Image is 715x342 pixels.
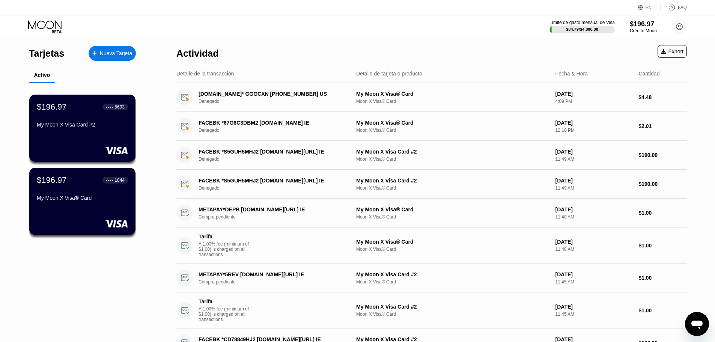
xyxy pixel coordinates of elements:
div: FACEBK *67G6C3DBM2 [DOMAIN_NAME] IEDenegadoMy Moon X Visa® CardMoon X Visa® Card[DATE]12:10 PM$2.01 [176,112,687,141]
div: [DATE] [555,178,633,184]
div: Crédito Moon [630,28,657,33]
div: Activo [34,72,50,78]
div: 11:48 AM [555,247,633,252]
div: My Moon X Visa Card #2 [356,304,549,310]
div: Moon X Visa® Card [356,247,549,252]
div: My Moon X Visa® Card [356,91,549,97]
div: Moon X Visa® Card [356,312,549,317]
div: Compra pendiente [199,279,355,285]
div: 1844 [114,178,125,183]
div: My Moon X Visa® Card [356,120,549,126]
div: 11:45 AM [555,312,633,317]
div: $190.00 [638,152,687,158]
div: $84.79 / $4,000.00 [566,27,598,32]
div: 11:49 AM [555,157,633,162]
div: Actividad [176,48,219,59]
div: Moon X Visa® Card [356,128,549,133]
div: $196.97 [37,102,67,112]
div: METAPAY*DEPB [DOMAIN_NAME][URL] IE [199,206,344,212]
div: ● ● ● ● [106,179,113,181]
div: FACEBK *S5GUH5MHJ2 [DOMAIN_NAME][URL] IEDenegadoMy Moon X Visa Card #2Moon X Visa® Card[DATE]11:4... [176,141,687,170]
div: FACEBK *67G6C3DBM2 [DOMAIN_NAME] IE [199,120,344,126]
div: Nueva Tarjeta [89,46,136,61]
div: $196.97 [630,20,657,28]
div: $1.00 [638,307,687,313]
div: Moon X Visa® Card [356,185,549,191]
div: A 1.00% fee (minimum of $1.00) is charged on all transactions [199,241,255,257]
div: Denegado [199,157,355,162]
div: $190.00 [638,181,687,187]
div: My Moon X Visa Card #2 [356,178,549,184]
div: ● ● ● ● [106,106,113,108]
div: Moon X Visa® Card [356,214,549,220]
div: Moon X Visa® Card [356,157,549,162]
div: [DOMAIN_NAME]* GGGCXN [PHONE_NUMBER] USDenegadoMy Moon X Visa® CardMoon X Visa® Card[DATE]4:09 PM... [176,83,687,112]
div: Nueva Tarjeta [100,50,132,57]
div: $1.00 [638,243,687,249]
div: Export [661,48,683,54]
div: $196.97Crédito Moon [630,20,657,33]
div: My Moon X Visa® Card [37,195,128,201]
div: 11:48 AM [555,214,633,220]
div: 5693 [114,104,125,110]
div: My Moon X Visa Card #2 [356,271,549,277]
div: My Moon X Visa® Card [356,239,549,245]
div: Compra pendiente [199,214,355,220]
iframe: Botón para iniciar la ventana de mensajería, conversación en curso [685,312,709,336]
div: $196.97● ● ● ●5693My Moon X Visa Card #2 [29,95,135,162]
div: Tarjetas [29,48,64,59]
div: Detalle de la transacción [176,71,234,77]
div: $196.97● ● ● ●1844My Moon X Visa® Card [29,168,135,235]
div: METAPAY*5REV [DOMAIN_NAME][URL] IE [199,271,344,277]
div: Export [658,45,687,58]
div: 11:49 AM [555,185,633,191]
div: My Moon X Visa® Card [356,206,549,212]
div: $2.01 [638,123,687,129]
div: EN [638,4,661,11]
div: 4:09 PM [555,99,633,104]
div: [DATE] [555,239,633,245]
div: 12:10 PM [555,128,633,133]
div: Fecha & Hora [555,71,588,77]
div: Límite de gasto mensual de Visa [549,20,615,25]
div: [DATE] [555,271,633,277]
div: TarifaA 1.00% fee (minimum of $1.00) is charged on all transactionsMy Moon X Visa® CardMoon X Vis... [176,227,687,264]
div: Límite de gasto mensual de Visa$84.79/$4,000.00 [549,20,615,33]
div: $1.00 [638,275,687,281]
div: [DATE] [555,149,633,155]
div: My Moon X Visa Card #2 [37,122,128,128]
div: My Moon X Visa Card #2 [356,149,549,155]
div: Tarifa [199,298,251,304]
div: Denegado [199,185,355,191]
div: Moon X Visa® Card [356,99,549,104]
div: FACEBK *S5GUH5MHJ2 [DOMAIN_NAME][URL] IE [199,178,344,184]
div: $4.48 [638,94,687,100]
div: METAPAY*DEPB [DOMAIN_NAME][URL] IECompra pendienteMy Moon X Visa® CardMoon X Visa® Card[DATE]11:4... [176,199,687,227]
div: [DATE] [555,91,633,97]
div: [DATE] [555,120,633,126]
div: Tarifa [199,234,251,240]
div: $1.00 [638,210,687,216]
div: Denegado [199,128,355,133]
div: FAQ [678,5,687,10]
div: A 1.00% fee (minimum of $1.00) is charged on all transactions [199,306,255,322]
div: $196.97 [37,175,67,185]
div: Moon X Visa® Card [356,279,549,285]
div: FACEBK *S5GUH5MHJ2 [DOMAIN_NAME][URL] IE [199,149,344,155]
div: [DOMAIN_NAME]* GGGCXN [PHONE_NUMBER] US [199,91,344,97]
div: 11:45 AM [555,279,633,285]
div: FAQ [661,4,687,11]
div: [DATE] [555,304,633,310]
div: EN [646,5,652,10]
div: TarifaA 1.00% fee (minimum of $1.00) is charged on all transactionsMy Moon X Visa Card #2Moon X V... [176,292,687,328]
div: FACEBK *S5GUH5MHJ2 [DOMAIN_NAME][URL] IEDenegadoMy Moon X Visa Card #2Moon X Visa® Card[DATE]11:4... [176,170,687,199]
div: METAPAY*5REV [DOMAIN_NAME][URL] IECompra pendienteMy Moon X Visa Card #2Moon X Visa® Card[DATE]11... [176,264,687,292]
div: Cantidad [638,71,659,77]
div: Denegado [199,99,355,104]
div: [DATE] [555,206,633,212]
div: Detalle de tarjeta o producto [356,71,422,77]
